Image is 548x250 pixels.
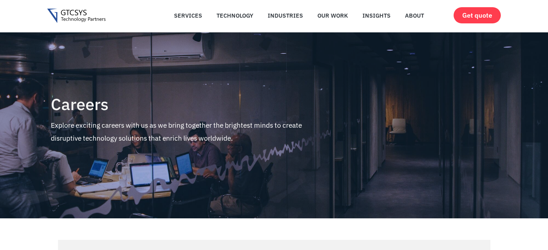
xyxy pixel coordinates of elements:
p: Explore exciting careers with us as we bring together the brightest minds to create disruptive te... [51,119,328,145]
a: Services [169,8,208,23]
a: Get quote [454,7,501,23]
img: Gtcsys logo [47,9,106,23]
a: About [400,8,429,23]
span: Get quote [462,12,492,19]
a: Technology [211,8,259,23]
a: Insights [357,8,396,23]
h4: Careers [51,95,328,113]
a: Our Work [312,8,353,23]
a: Industries [262,8,308,23]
